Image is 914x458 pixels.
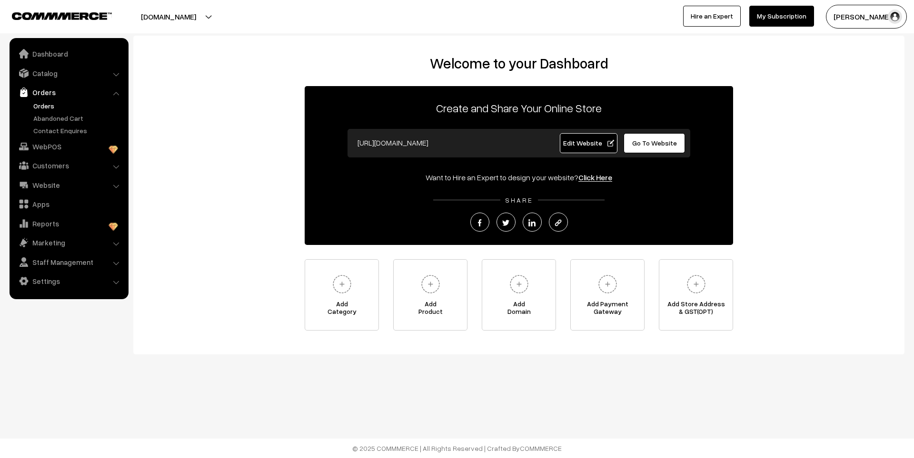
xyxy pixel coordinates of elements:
img: user [888,10,902,24]
span: SHARE [500,196,538,204]
a: Apps [12,195,125,213]
span: Add Product [394,300,467,319]
span: Add Payment Gateway [571,300,644,319]
a: AddProduct [393,259,467,331]
a: Staff Management [12,253,125,271]
img: plus.svg [417,271,444,297]
a: Catalog [12,65,125,82]
a: Abandoned Cart [31,113,125,123]
a: Settings [12,273,125,290]
span: Add Store Address & GST(OPT) [659,300,733,319]
a: Edit Website [560,133,618,153]
a: Click Here [578,173,612,182]
img: plus.svg [506,271,532,297]
span: Add Category [305,300,378,319]
a: Contact Enquires [31,126,125,136]
img: plus.svg [329,271,355,297]
a: WebPOS [12,138,125,155]
img: COMMMERCE [12,12,112,19]
button: [PERSON_NAME] [826,5,907,29]
a: AddDomain [482,259,556,331]
a: Hire an Expert [683,6,741,27]
a: Orders [12,84,125,101]
button: [DOMAIN_NAME] [108,5,229,29]
span: Edit Website [563,139,614,147]
h2: Welcome to your Dashboard [143,55,895,72]
a: AddCategory [305,259,379,331]
a: COMMMERCE [12,10,95,21]
a: Add PaymentGateway [570,259,645,331]
a: Dashboard [12,45,125,62]
div: Want to Hire an Expert to design your website? [305,172,733,183]
a: My Subscription [749,6,814,27]
p: Create and Share Your Online Store [305,99,733,117]
span: Go To Website [632,139,677,147]
a: Reports [12,215,125,232]
img: plus.svg [595,271,621,297]
a: Go To Website [624,133,685,153]
a: Marketing [12,234,125,251]
a: Customers [12,157,125,174]
span: Add Domain [482,300,556,319]
a: Website [12,176,125,194]
img: plus.svg [683,271,709,297]
a: Add Store Address& GST(OPT) [659,259,733,331]
a: COMMMERCE [520,444,562,452]
a: Orders [31,101,125,111]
